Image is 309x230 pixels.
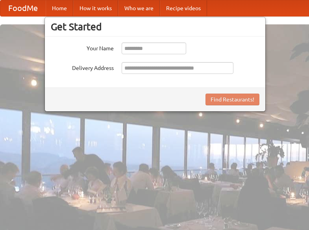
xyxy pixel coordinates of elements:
[46,0,73,16] a: Home
[160,0,207,16] a: Recipe videos
[51,21,259,33] h3: Get Started
[118,0,160,16] a: Who we are
[205,94,259,105] button: Find Restaurants!
[0,0,46,16] a: FoodMe
[51,42,114,52] label: Your Name
[73,0,118,16] a: How it works
[51,62,114,72] label: Delivery Address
